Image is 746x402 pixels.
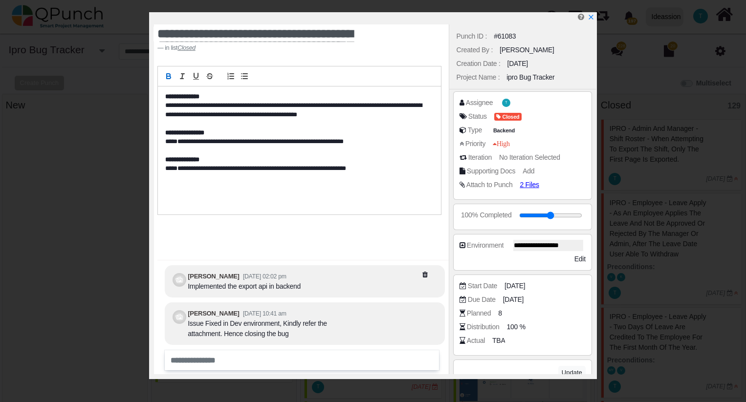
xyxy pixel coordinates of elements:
button: Update [558,366,586,379]
div: ipro Bug Tracker [506,72,554,83]
div: 100% Completed [461,210,511,220]
span: Add [523,167,534,175]
span: Closed [494,113,522,121]
footer: in list [157,43,392,52]
small: [DATE] 02:02 pm [243,273,286,280]
b: [PERSON_NAME] [188,310,239,317]
div: #61083 [494,31,516,42]
div: Creation Date : [457,59,501,69]
div: Issue Fixed in Dev environment, Kindly refer the attachment. Hence closing the bug [188,318,359,339]
span: T [505,101,507,105]
div: Type [468,125,482,135]
div: [PERSON_NAME] [500,45,554,55]
div: Punch ID : [457,31,487,42]
div: Implemented the export api in backend [188,281,301,292]
div: Due Date [468,295,496,305]
div: Project Name : [457,72,500,83]
div: Priority [465,139,485,149]
span: Backend [491,127,517,135]
div: Supporting Docs [467,166,515,176]
div: [DATE] [507,59,528,69]
span: Thalha [502,99,510,107]
cite: Source Title [177,44,195,51]
span: 8 [498,308,502,318]
div: Attach to Punch [466,180,513,190]
small: [DATE] 10:41 am [243,310,286,317]
span: No Iteration Selected [499,153,560,161]
div: Assignee [466,98,493,108]
span: 2 Files [520,181,539,189]
span: [DATE] [505,281,525,291]
div: Iteration [468,152,492,163]
span: 100 % [507,322,526,332]
div: Start Date [468,281,497,291]
span: High [493,140,510,147]
span: TBA [492,336,505,346]
div: Created By : [457,45,493,55]
u: Closed [177,44,195,51]
div: Status [468,111,487,122]
div: Environment [467,240,504,251]
span: Edit [574,255,586,263]
span: [DATE] [503,295,524,305]
span: <div><span class="badge badge-secondary" style="background-color: #F44E3B"> <i class="fa fa-tag p... [494,111,522,122]
b: [PERSON_NAME] [188,273,239,280]
div: Distribution [467,322,500,332]
div: Actual [467,336,485,346]
a: x [588,13,594,21]
div: Planned [467,308,491,318]
i: Edit Punch [578,13,584,21]
svg: x [588,14,594,21]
